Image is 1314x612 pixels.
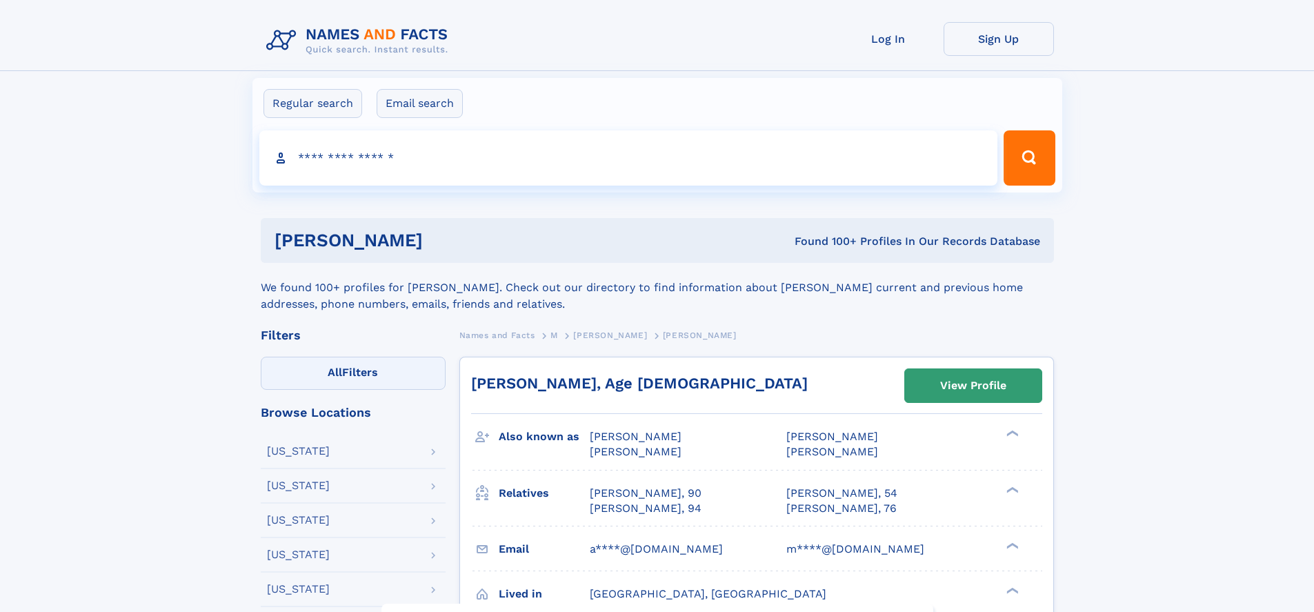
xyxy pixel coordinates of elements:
[663,330,737,340] span: [PERSON_NAME]
[1003,586,1019,595] div: ❯
[328,366,342,379] span: All
[786,445,878,458] span: [PERSON_NAME]
[471,375,808,392] a: [PERSON_NAME], Age [DEMOGRAPHIC_DATA]
[590,587,826,600] span: [GEOGRAPHIC_DATA], [GEOGRAPHIC_DATA]
[261,263,1054,313] div: We found 100+ profiles for [PERSON_NAME]. Check out our directory to find information about [PERS...
[833,22,944,56] a: Log In
[499,482,590,505] h3: Relatives
[499,537,590,561] h3: Email
[263,89,362,118] label: Regular search
[1003,429,1019,438] div: ❯
[573,330,647,340] span: [PERSON_NAME]
[1003,541,1019,550] div: ❯
[261,406,446,419] div: Browse Locations
[550,330,558,340] span: M
[275,232,609,249] h1: [PERSON_NAME]
[786,501,897,516] a: [PERSON_NAME], 76
[261,357,446,390] label: Filters
[786,486,897,501] a: [PERSON_NAME], 54
[786,430,878,443] span: [PERSON_NAME]
[590,486,701,501] a: [PERSON_NAME], 90
[608,234,1040,249] div: Found 100+ Profiles In Our Records Database
[1004,130,1055,186] button: Search Button
[550,326,558,344] a: M
[267,549,330,560] div: [US_STATE]
[267,584,330,595] div: [US_STATE]
[905,369,1042,402] a: View Profile
[499,582,590,606] h3: Lived in
[377,89,463,118] label: Email search
[261,329,446,342] div: Filters
[590,501,701,516] a: [PERSON_NAME], 94
[944,22,1054,56] a: Sign Up
[940,370,1006,402] div: View Profile
[499,425,590,448] h3: Also known as
[267,480,330,491] div: [US_STATE]
[259,130,998,186] input: search input
[267,446,330,457] div: [US_STATE]
[590,445,681,458] span: [PERSON_NAME]
[267,515,330,526] div: [US_STATE]
[1003,485,1019,494] div: ❯
[590,430,681,443] span: [PERSON_NAME]
[459,326,535,344] a: Names and Facts
[573,326,647,344] a: [PERSON_NAME]
[261,22,459,59] img: Logo Names and Facts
